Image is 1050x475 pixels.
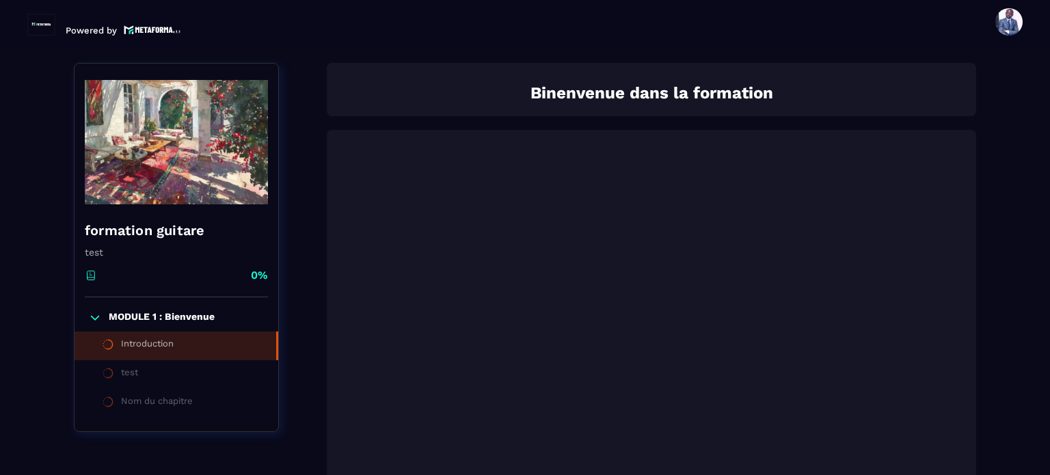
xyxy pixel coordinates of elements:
[109,311,215,325] p: MODULE 1 : Bienvenue
[85,247,268,258] p: test
[85,74,268,211] img: banner
[121,396,193,411] div: Nom du chapitre
[530,83,773,103] strong: Binenvenue dans la formation
[66,25,117,36] p: Powered by
[85,221,268,240] h4: formation guitare
[27,14,55,36] img: logo-branding
[121,338,174,353] div: Introduction
[121,367,138,382] div: test
[251,268,268,283] p: 0%
[124,24,181,36] img: logo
